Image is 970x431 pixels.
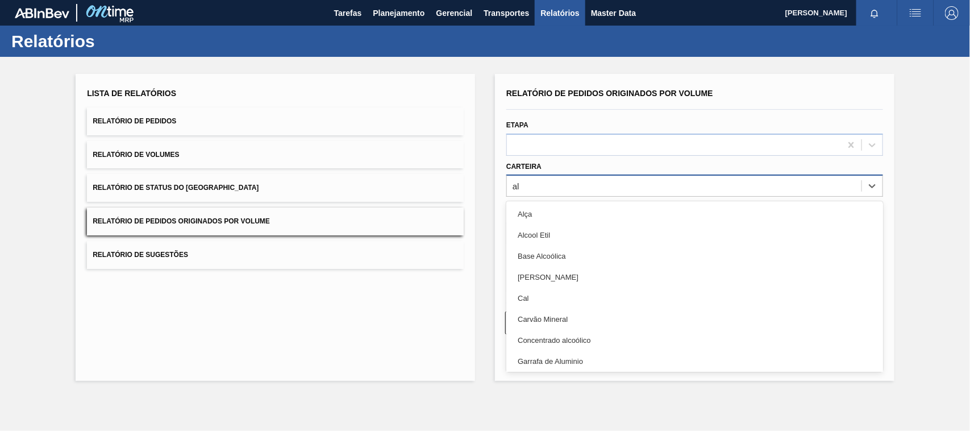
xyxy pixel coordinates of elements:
[506,89,713,98] span: Relatório de Pedidos Originados por Volume
[436,6,473,20] span: Gerencial
[506,225,883,246] div: Alcool Etil
[93,151,179,159] span: Relatório de Volumes
[484,6,529,20] span: Transportes
[87,208,464,235] button: Relatório de Pedidos Originados por Volume
[506,330,883,351] div: Concentrado alcoólico
[506,267,883,288] div: [PERSON_NAME]
[87,174,464,202] button: Relatório de Status do [GEOGRAPHIC_DATA]
[506,246,883,267] div: Base Alcoólica
[505,312,689,334] button: Limpar
[945,6,959,20] img: Logout
[93,184,259,192] span: Relatório de Status do [GEOGRAPHIC_DATA]
[15,8,69,18] img: TNhmsLtSVTkK8tSr43FrP2fwEKptu5GPRR3wAAAABJRU5ErkJggg==
[373,6,424,20] span: Planejamento
[506,121,528,129] label: Etapa
[506,288,883,309] div: Cal
[87,241,464,269] button: Relatório de Sugestões
[93,251,188,259] span: Relatório de Sugestões
[540,6,579,20] span: Relatórios
[909,6,922,20] img: userActions
[334,6,362,20] span: Tarefas
[506,204,883,225] div: Alça
[11,35,213,48] h1: Relatórios
[506,163,542,171] label: Carteira
[93,217,270,225] span: Relatório de Pedidos Originados por Volume
[93,117,176,125] span: Relatório de Pedidos
[87,141,464,169] button: Relatório de Volumes
[506,309,883,330] div: Carvão Mineral
[591,6,636,20] span: Master Data
[856,5,893,21] button: Notificações
[87,89,176,98] span: Lista de Relatórios
[506,351,883,372] div: Garrafa de Aluminio
[87,107,464,135] button: Relatório de Pedidos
